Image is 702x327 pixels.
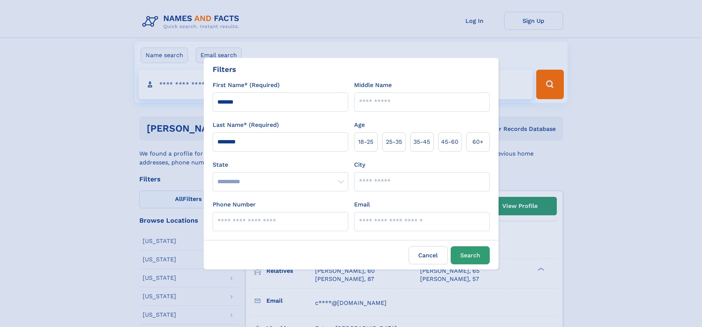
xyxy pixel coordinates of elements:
[213,160,348,169] label: State
[441,138,458,146] span: 45‑60
[213,81,280,90] label: First Name* (Required)
[354,81,392,90] label: Middle Name
[409,246,448,264] label: Cancel
[354,121,365,129] label: Age
[213,200,256,209] label: Phone Number
[451,246,490,264] button: Search
[472,138,483,146] span: 60+
[358,138,373,146] span: 18‑25
[213,64,236,75] div: Filters
[213,121,279,129] label: Last Name* (Required)
[354,200,370,209] label: Email
[413,138,430,146] span: 35‑45
[386,138,402,146] span: 25‑35
[354,160,365,169] label: City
